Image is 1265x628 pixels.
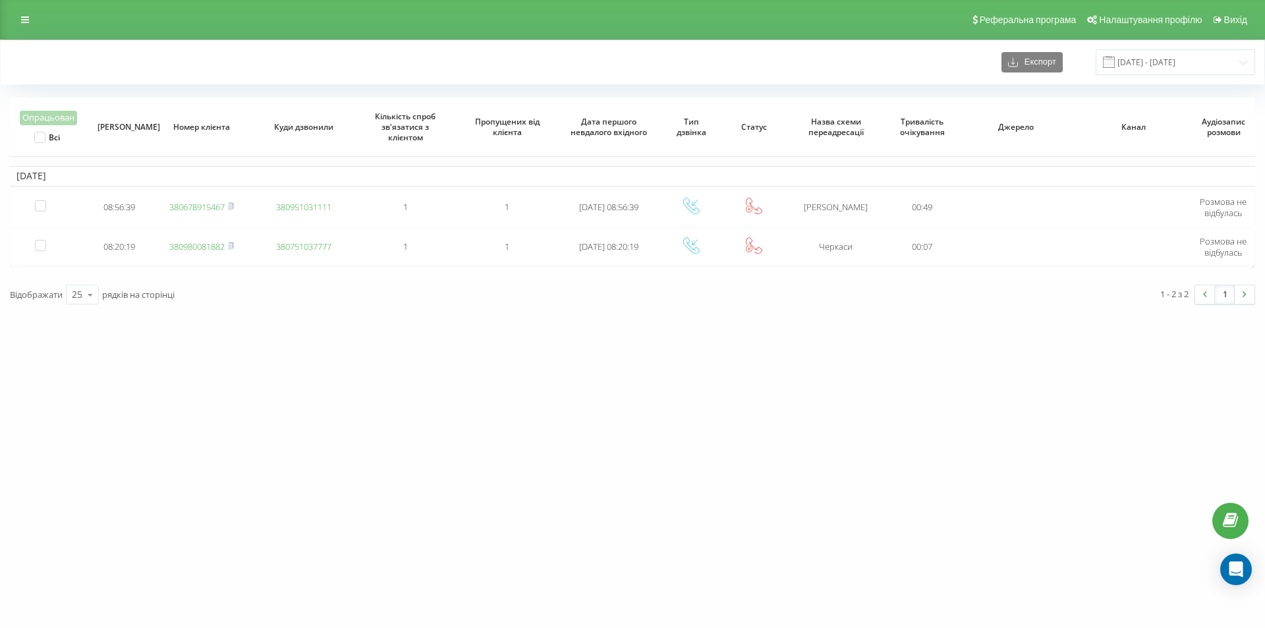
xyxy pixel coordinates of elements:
[1018,57,1056,67] span: Експорт
[34,132,60,143] label: Всі
[1086,122,1180,132] span: Канал
[1099,14,1202,25] span: Налаштування профілю
[897,117,948,137] span: Тривалість очікування
[162,122,242,132] span: Номер клієнта
[785,189,887,226] td: [PERSON_NAME]
[785,229,887,266] td: Черкаси
[1160,287,1189,300] div: 1 - 2 з 2
[579,241,638,252] span: [DATE] 08:20:19
[969,122,1063,132] span: Джерело
[731,122,776,132] span: Статус
[669,117,714,137] span: Тип дзвінка
[796,117,876,137] span: Назва схеми переадресації
[276,241,331,252] a: 380751037777
[102,289,175,300] span: рядків на сторінці
[1001,52,1063,72] button: Експорт
[88,189,151,226] td: 08:56:39
[1200,235,1247,258] span: Розмова не відбулась
[1220,554,1252,585] div: Open Intercom Messenger
[276,201,331,213] a: 380951031111
[569,117,649,137] span: Дата першого невдалого вхідного
[887,229,957,266] td: 00:07
[403,201,408,213] span: 1
[169,201,225,213] a: 380678915467
[1224,14,1247,25] span: Вихід
[403,241,408,252] span: 1
[72,288,82,301] div: 25
[505,201,509,213] span: 1
[505,241,509,252] span: 1
[1215,285,1235,304] a: 1
[980,14,1077,25] span: Реферальна програма
[88,229,151,266] td: 08:20:19
[887,189,957,226] td: 00:49
[1200,196,1247,219] span: Розмова не відбулась
[1202,117,1247,137] span: Аудіозапис розмови
[467,117,547,137] span: Пропущених від клієнта
[366,111,445,142] span: Кількість спроб зв'язатися з клієнтом
[10,289,63,300] span: Відображати
[98,122,142,132] span: [PERSON_NAME]
[169,241,225,252] a: 380980081882
[264,122,343,132] span: Куди дзвонили
[10,166,1255,186] td: [DATE]
[579,201,638,213] span: [DATE] 08:56:39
